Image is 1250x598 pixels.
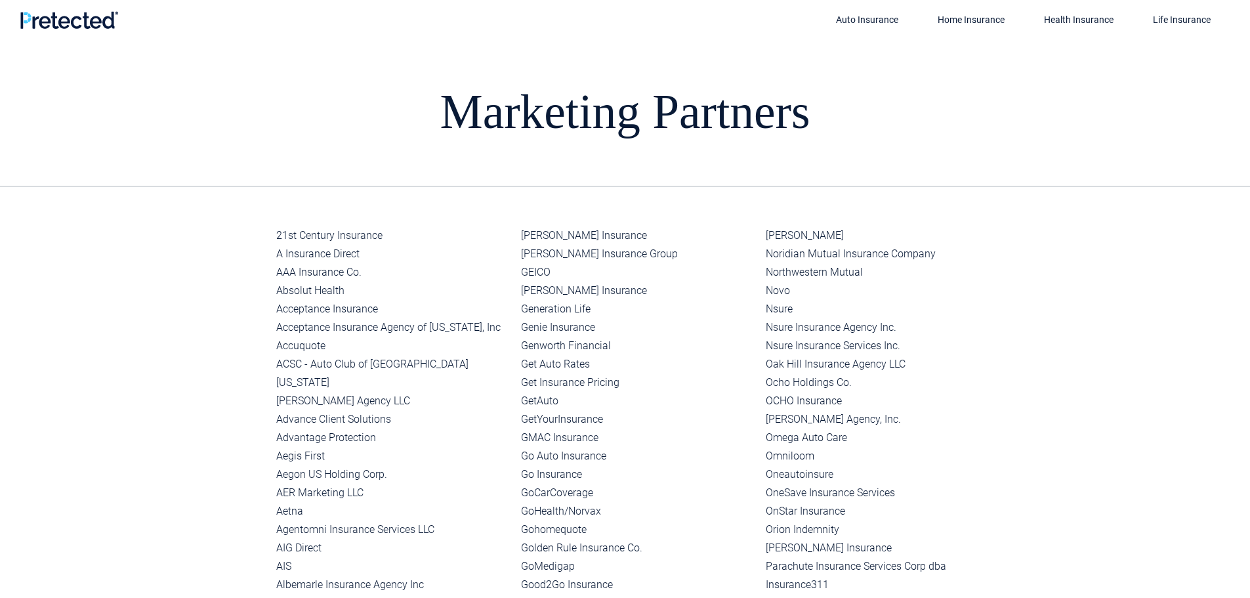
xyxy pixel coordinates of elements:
li: [PERSON_NAME] Insurance Group [521,245,755,263]
li: [PERSON_NAME] Insurance [521,282,755,300]
li: Nsure Insurance Agency Inc. [766,318,1000,337]
li: AAA Insurance Co. [276,263,510,282]
li: OneSave Insurance Services [766,484,1000,502]
li: AIS [276,557,510,576]
li: Golden Rule Insurance Co. [521,539,755,557]
li: Novo [766,282,1000,300]
li: ACSC - Auto Club of [GEOGRAPHIC_DATA][US_STATE] [276,355,510,392]
li: Ocho Holdings Co. [766,374,1000,392]
li: AER Marketing LLC [276,484,510,502]
li: GoCarCoverage [521,484,755,502]
li: Go Insurance [521,465,755,484]
li: [PERSON_NAME] [766,226,1000,245]
li: Good2Go Insurance [521,576,755,594]
li: Generation Life [521,300,755,318]
li: Oneautoinsure [766,465,1000,484]
li: Get Insurance Pricing [521,374,755,392]
li: Advance Client Solutions [276,410,510,429]
li: A Insurance Direct [276,245,510,263]
li: Acceptance Insurance [276,300,510,318]
li: Parachute Insurance Services Corp dba Insurance311 [766,557,1000,594]
li: GoMedigap [521,557,755,576]
li: Aegis First [276,447,510,465]
li: Aetna [276,502,510,521]
li: [PERSON_NAME] Agency LLC [276,392,510,410]
li: Nsure [766,300,1000,318]
li: GoHealth/Norvax [521,502,755,521]
li: Oak Hill Insurance Agency LLC [766,355,1000,374]
li: [PERSON_NAME] Agency, Inc. [766,410,1000,429]
img: Pretected Logo [20,11,118,29]
li: Northwestern Mutual [766,263,1000,282]
li: [PERSON_NAME] Insurance [766,539,1000,557]
li: Accuquote [276,337,510,355]
li: Genie Insurance [521,318,755,337]
li: Orion Indemnity [766,521,1000,539]
li: Absolut Health [276,282,510,300]
li: Aegon US Holding Corp. [276,465,510,484]
li: GEICO [521,263,755,282]
li: Noridian Mutual Insurance Company [766,245,1000,263]
li: GMAC Insurance [521,429,755,447]
li: 21st Century Insurance [276,226,510,245]
li: [PERSON_NAME] Insurance [521,226,755,245]
li: Genworth Financial [521,337,755,355]
li: Get Auto Rates [521,355,755,374]
li: Go Auto Insurance [521,447,755,465]
li: Nsure Insurance Services Inc. [766,337,1000,355]
li: Acceptance Insurance Agency of [US_STATE], Inc [276,318,510,337]
li: GetAuto [521,392,755,410]
li: Omega Auto Care [766,429,1000,447]
li: Gohomequote [521,521,755,539]
li: Agentomni Insurance Services LLC [276,521,510,539]
li: OnStar Insurance [766,502,1000,521]
li: AIG Direct [276,539,510,557]
li: Albemarle Insurance Agency Inc [276,576,510,594]
li: Omniloom [766,447,1000,465]
li: Advantage Protection [276,429,510,447]
li: GetYourInsurance [521,410,755,429]
li: OCHO Insurance [766,392,1000,410]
